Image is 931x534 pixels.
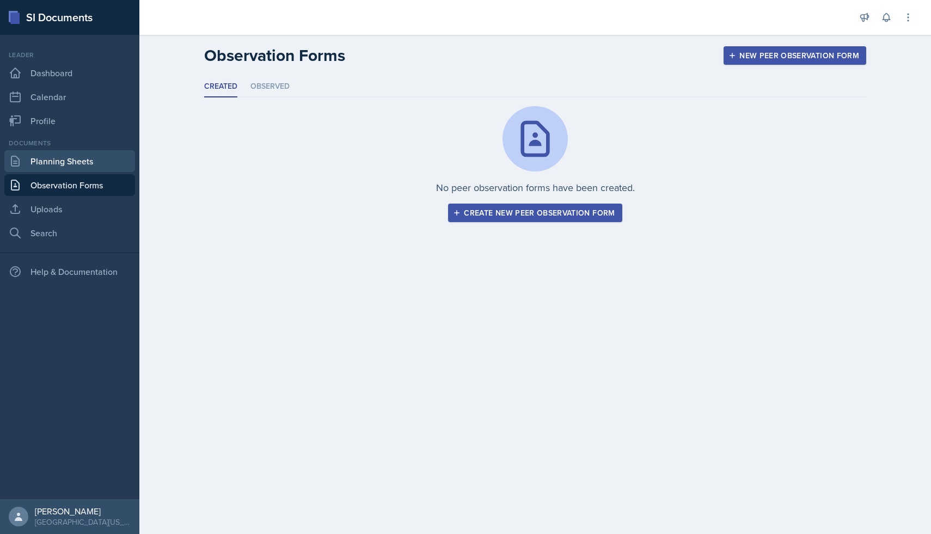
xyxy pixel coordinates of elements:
[4,261,135,283] div: Help & Documentation
[731,51,859,60] div: New Peer Observation Form
[35,517,131,527] div: [GEOGRAPHIC_DATA][US_STATE]
[4,198,135,220] a: Uploads
[724,46,866,65] button: New Peer Observation Form
[436,180,635,195] p: No peer observation forms have been created.
[4,62,135,84] a: Dashboard
[4,174,135,196] a: Observation Forms
[455,208,615,217] div: Create new peer observation form
[4,50,135,60] div: Leader
[4,110,135,132] a: Profile
[4,222,135,244] a: Search
[4,138,135,148] div: Documents
[35,506,131,517] div: [PERSON_NAME]
[4,86,135,108] a: Calendar
[204,76,237,97] li: Created
[204,46,345,65] h2: Observation Forms
[4,150,135,172] a: Planning Sheets
[250,76,290,97] li: Observed
[448,204,622,222] button: Create new peer observation form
